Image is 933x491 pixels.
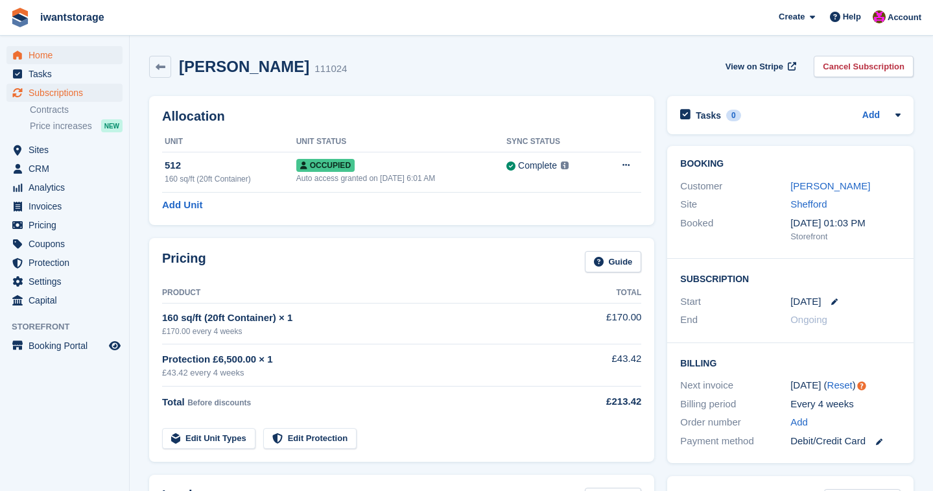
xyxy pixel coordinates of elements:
[6,254,123,272] a: menu
[518,159,557,173] div: Complete
[568,344,641,387] td: £43.42
[6,337,123,355] a: menu
[726,60,783,73] span: View on Stripe
[561,162,569,169] img: icon-info-grey-7440780725fd019a000dd9b08b2336e03edf1995a4989e88bcd33f0948082b44.svg
[30,119,123,133] a: Price increases NEW
[680,378,790,393] div: Next invoice
[162,283,568,304] th: Product
[6,65,123,83] a: menu
[29,272,106,291] span: Settings
[680,216,790,243] div: Booked
[162,132,296,152] th: Unit
[790,216,901,231] div: [DATE] 01:03 PM
[790,198,827,210] a: Shefford
[29,337,106,355] span: Booking Portal
[162,396,185,407] span: Total
[162,311,568,326] div: 160 sq/ft (20ft Container) × 1
[873,10,886,23] img: Jonathan
[296,132,506,152] th: Unit Status
[680,397,790,412] div: Billing period
[726,110,741,121] div: 0
[162,109,641,124] h2: Allocation
[862,108,880,123] a: Add
[6,216,123,234] a: menu
[680,179,790,194] div: Customer
[296,173,506,184] div: Auto access granted on [DATE] 6:01 AM
[790,180,870,191] a: [PERSON_NAME]
[187,398,251,407] span: Before discounts
[568,394,641,409] div: £213.42
[6,178,123,197] a: menu
[856,380,868,392] div: Tooltip anchor
[29,197,106,215] span: Invoices
[790,397,901,412] div: Every 4 weeks
[790,415,808,430] a: Add
[6,160,123,178] a: menu
[29,84,106,102] span: Subscriptions
[696,110,721,121] h2: Tasks
[680,159,901,169] h2: Booking
[6,291,123,309] a: menu
[6,235,123,253] a: menu
[506,132,600,152] th: Sync Status
[585,251,642,272] a: Guide
[162,428,255,449] a: Edit Unit Types
[814,56,914,77] a: Cancel Subscription
[790,434,901,449] div: Debit/Credit Card
[779,10,805,23] span: Create
[888,11,921,24] span: Account
[790,230,901,243] div: Storefront
[10,8,30,27] img: stora-icon-8386f47178a22dfd0bd8f6a31ec36ba5ce8667c1dd55bd0f319d3a0aa187defe.svg
[6,141,123,159] a: menu
[162,251,206,272] h2: Pricing
[263,428,357,449] a: Edit Protection
[35,6,110,28] a: iwantstorage
[29,141,106,159] span: Sites
[165,158,296,173] div: 512
[680,272,901,285] h2: Subscription
[12,320,129,333] span: Storefront
[29,291,106,309] span: Capital
[107,338,123,353] a: Preview store
[314,62,347,77] div: 111024
[165,173,296,185] div: 160 sq/ft (20ft Container)
[720,56,799,77] a: View on Stripe
[680,434,790,449] div: Payment method
[162,366,568,379] div: £43.42 every 4 weeks
[843,10,861,23] span: Help
[179,58,309,75] h2: [PERSON_NAME]
[790,378,901,393] div: [DATE] ( )
[680,313,790,328] div: End
[162,326,568,337] div: £170.00 every 4 weeks
[680,415,790,430] div: Order number
[29,178,106,197] span: Analytics
[680,197,790,212] div: Site
[29,235,106,253] span: Coupons
[29,46,106,64] span: Home
[162,352,568,367] div: Protection £6,500.00 × 1
[568,303,641,344] td: £170.00
[162,198,202,213] a: Add Unit
[30,104,123,116] a: Contracts
[790,314,827,325] span: Ongoing
[29,160,106,178] span: CRM
[29,216,106,234] span: Pricing
[30,120,92,132] span: Price increases
[29,65,106,83] span: Tasks
[6,272,123,291] a: menu
[101,119,123,132] div: NEW
[680,294,790,309] div: Start
[680,356,901,369] h2: Billing
[296,159,355,172] span: Occupied
[29,254,106,272] span: Protection
[568,283,641,304] th: Total
[827,379,853,390] a: Reset
[790,294,821,309] time: 2025-10-03 00:00:00 UTC
[6,84,123,102] a: menu
[6,46,123,64] a: menu
[6,197,123,215] a: menu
